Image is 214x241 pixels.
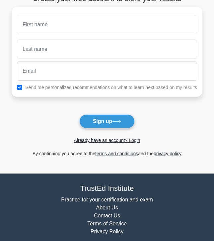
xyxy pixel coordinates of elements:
div: By continuing you agree to the and the [8,150,206,158]
h4: TrustEd Institute [22,184,193,193]
a: Already have an account? Login [74,138,140,143]
a: Contact Us [94,213,120,218]
a: Terms of Service [87,221,127,226]
a: privacy policy [154,151,181,156]
input: Last name [17,40,197,59]
label: Send me personalized recommendations on what to learn next based on my results [25,85,197,90]
input: Email [17,61,197,81]
a: Practice for your certification and exam [61,197,153,202]
a: Privacy Policy [91,229,124,234]
a: About Us [96,205,118,210]
input: First name [17,15,197,34]
button: Sign up [79,114,135,128]
a: terms and conditions [95,151,138,156]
